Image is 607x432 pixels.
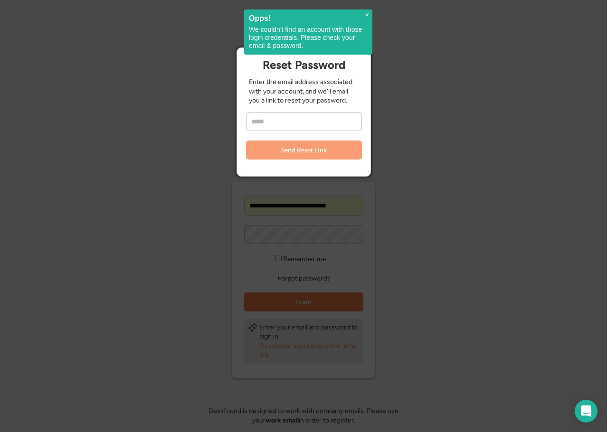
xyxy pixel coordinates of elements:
[246,141,362,160] button: Send Reset Link
[365,11,369,19] span: ×
[575,400,598,423] div: Open Intercom Messenger
[256,58,352,72] div: Reset Password
[249,26,368,50] p: We couldn't find an account with those login credentials. Please check your email & password.
[249,14,368,22] h2: Opps!
[249,77,360,105] div: Enter the email address associated with your account, and we'll email you a link to reset your pa...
